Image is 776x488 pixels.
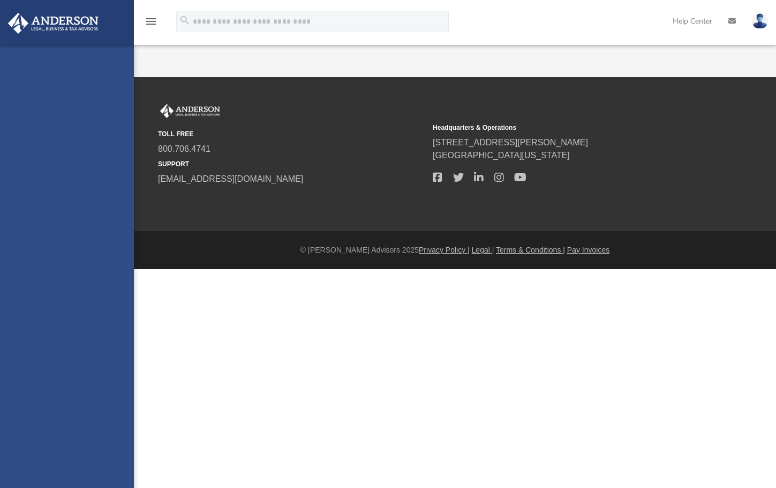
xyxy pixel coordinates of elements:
[567,246,609,254] a: Pay Invoices
[145,20,157,28] a: menu
[158,104,222,118] img: Anderson Advisors Platinum Portal
[158,174,303,183] a: [EMAIL_ADDRESS][DOMAIN_NAME]
[5,13,102,34] img: Anderson Advisors Platinum Portal
[433,151,570,160] a: [GEOGRAPHIC_DATA][US_STATE]
[433,123,700,132] small: Headquarters & Operations
[134,245,776,256] div: © [PERSON_NAME] Advisors 2025
[158,144,210,153] a: 800.706.4741
[145,15,157,28] i: menu
[472,246,494,254] a: Legal |
[179,14,191,26] i: search
[752,13,768,29] img: User Pic
[433,138,588,147] a: [STREET_ADDRESS][PERSON_NAME]
[158,159,425,169] small: SUPPORT
[496,246,565,254] a: Terms & Conditions |
[419,246,470,254] a: Privacy Policy |
[158,129,425,139] small: TOLL FREE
